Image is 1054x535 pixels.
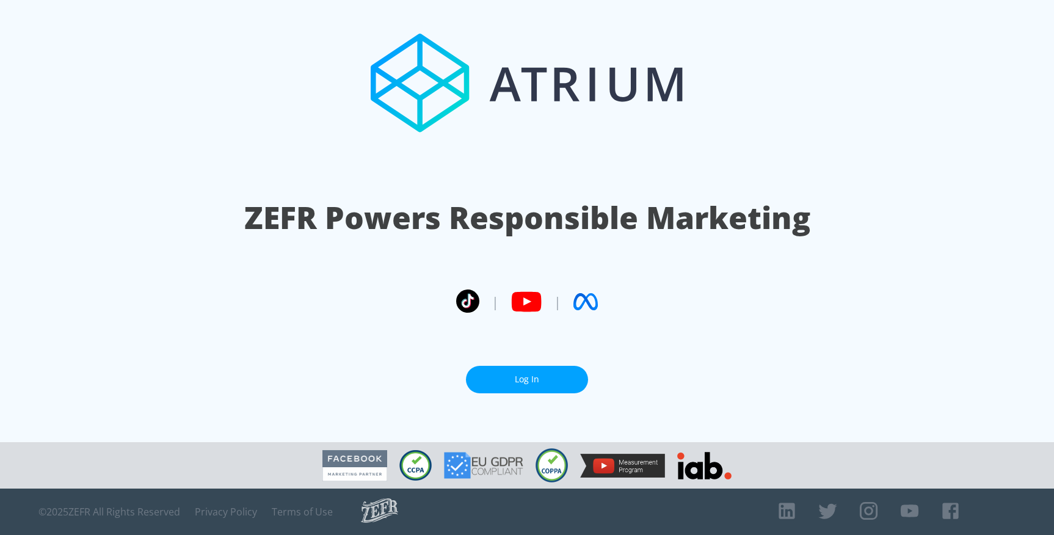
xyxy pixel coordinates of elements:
span: © 2025 ZEFR All Rights Reserved [38,506,180,518]
h1: ZEFR Powers Responsible Marketing [244,197,810,239]
img: CCPA Compliant [399,450,432,481]
img: COPPA Compliant [536,448,568,482]
a: Privacy Policy [195,506,257,518]
img: YouTube Measurement Program [580,454,665,478]
img: Facebook Marketing Partner [322,450,387,481]
span: | [492,293,499,311]
a: Terms of Use [272,506,333,518]
span: | [554,293,561,311]
a: Log In [466,366,588,393]
img: IAB [677,452,732,479]
img: GDPR Compliant [444,452,523,479]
